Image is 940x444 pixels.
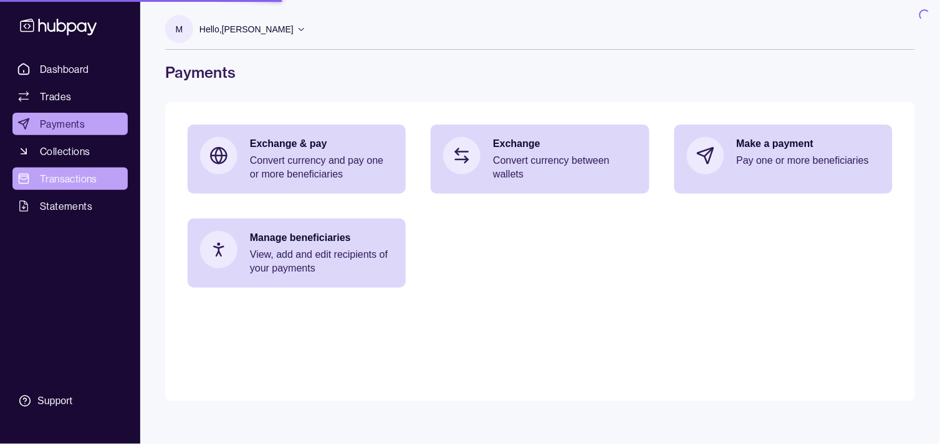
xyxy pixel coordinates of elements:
span: Transactions [40,171,97,186]
span: Payments [40,116,85,131]
a: ExchangeConvert currency between wallets [431,125,649,194]
p: Make a payment [737,137,880,151]
span: Statements [40,199,92,214]
p: Exchange [493,137,636,151]
a: Support [12,388,128,414]
p: M [176,22,183,36]
span: Dashboard [40,62,89,77]
a: Payments [12,113,128,135]
span: Collections [40,144,90,159]
p: Convert currency and pay one or more beneficiaries [250,154,393,181]
a: Manage beneficiariesView, add and edit recipients of your payments [188,219,406,288]
h1: Payments [165,62,915,82]
a: Transactions [12,168,128,190]
a: Make a paymentPay one or more beneficiaries [674,125,893,187]
a: Trades [12,85,128,108]
p: Manage beneficiaries [250,231,393,245]
span: Trades [40,89,71,104]
p: Hello, [PERSON_NAME] [199,22,294,36]
p: Convert currency between wallets [493,154,636,181]
div: Support [37,394,72,408]
p: View, add and edit recipients of your payments [250,248,393,275]
a: Statements [12,195,128,217]
a: Dashboard [12,58,128,80]
p: Exchange & pay [250,137,393,151]
a: Collections [12,140,128,163]
p: Pay one or more beneficiaries [737,154,880,168]
a: Exchange & payConvert currency and pay one or more beneficiaries [188,125,406,194]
